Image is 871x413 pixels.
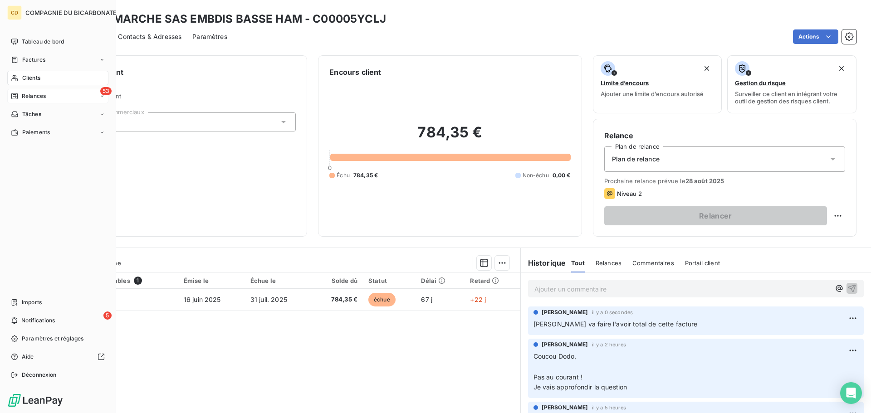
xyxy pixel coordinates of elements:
[22,56,45,64] span: Factures
[22,92,46,100] span: Relances
[7,350,108,364] a: Aide
[22,74,40,82] span: Clients
[612,155,660,164] span: Plan de relance
[7,125,108,140] a: Paiements
[685,259,720,267] span: Portail client
[100,87,112,95] span: 53
[533,383,627,391] span: Je vais approfondir la question
[727,55,856,113] button: Gestion du risqueSurveiller ce client en intégrant votre outil de gestion des risques client.
[592,405,626,410] span: il y a 5 heures
[7,71,108,85] a: Clients
[7,295,108,310] a: Imports
[542,340,588,349] span: [PERSON_NAME]
[421,277,459,284] div: Délai
[533,320,698,328] span: [PERSON_NAME] va faire l'avoir total de cette facture
[596,259,621,267] span: Relances
[317,295,357,304] span: 784,35 €
[368,277,410,284] div: Statut
[604,206,827,225] button: Relancer
[592,310,633,315] span: il y a 0 secondes
[184,296,221,303] span: 16 juin 2025
[80,11,386,27] h3: INTERMARCHE SAS EMBDIS BASSE HAM - C00005YCLJ
[73,92,296,105] span: Propriétés Client
[328,164,332,171] span: 0
[7,34,108,49] a: Tableau de bord
[523,171,549,180] span: Non-échu
[7,5,22,20] div: CD
[604,177,845,185] span: Prochaine relance prévue le
[521,258,566,268] h6: Historique
[25,9,117,16] span: COMPAGNIE DU BICARBONATE
[317,277,357,284] div: Solde dû
[7,331,108,346] a: Paramètres et réglages
[329,67,381,78] h6: Encours client
[632,259,674,267] span: Commentaires
[21,316,55,325] span: Notifications
[840,382,862,404] div: Open Intercom Messenger
[22,335,83,343] span: Paramètres et réglages
[73,277,173,285] div: Pièces comptables
[571,259,585,267] span: Tout
[542,308,588,316] span: [PERSON_NAME]
[22,38,64,46] span: Tableau de bord
[22,353,34,361] span: Aide
[685,177,724,185] span: 28 août 2025
[134,277,142,285] span: 1
[533,352,577,360] span: Coucou Dodo,
[329,123,570,151] h2: 784,35 €
[601,79,649,87] span: Limite d’encours
[55,67,296,78] h6: Informations client
[22,110,41,118] span: Tâches
[553,171,571,180] span: 0,00 €
[617,190,642,197] span: Niveau 2
[184,277,240,284] div: Émise le
[250,277,306,284] div: Échue le
[604,130,845,141] h6: Relance
[368,293,396,306] span: échue
[7,53,108,67] a: Factures
[7,393,64,408] img: Logo LeanPay
[250,296,287,303] span: 31 juil. 2025
[735,90,849,105] span: Surveiller ce client en intégrant votre outil de gestion des risques client.
[103,311,112,320] span: 5
[542,403,588,412] span: [PERSON_NAME]
[7,107,108,121] a: Tâches
[735,79,786,87] span: Gestion du risque
[470,296,486,303] span: +22 j
[7,89,108,103] a: 53Relances
[421,296,432,303] span: 67 j
[593,55,722,113] button: Limite d’encoursAjouter une limite d’encours autorisé
[22,128,50,136] span: Paiements
[793,29,838,44] button: Actions
[601,90,704,97] span: Ajouter une limite d’encours autorisé
[337,171,350,180] span: Échu
[22,371,57,379] span: Déconnexion
[353,171,378,180] span: 784,35 €
[118,32,181,41] span: Contacts & Adresses
[22,298,42,306] span: Imports
[192,32,227,41] span: Paramètres
[470,277,514,284] div: Retard
[592,342,626,347] span: il y a 2 heures
[533,373,582,381] span: Pas au courant !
